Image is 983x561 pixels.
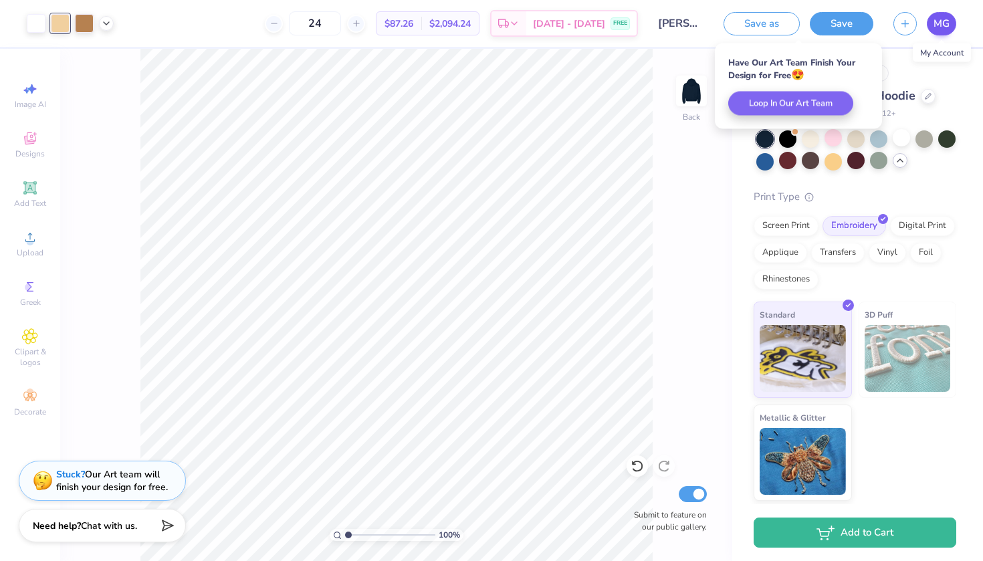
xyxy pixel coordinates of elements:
[627,509,707,533] label: Submit to feature on our public gallery.
[429,17,471,31] span: $2,094.24
[754,189,956,205] div: Print Type
[810,12,873,35] button: Save
[760,325,846,392] img: Standard
[648,10,714,37] input: Untitled Design
[791,68,804,82] span: 😍
[439,529,460,541] span: 100 %
[754,243,807,263] div: Applique
[14,407,46,417] span: Decorate
[728,92,853,116] button: Loop In Our Art Team
[724,12,800,35] button: Save as
[754,216,818,236] div: Screen Print
[910,243,942,263] div: Foil
[760,428,846,495] img: Metallic & Glitter
[15,148,45,159] span: Designs
[81,520,137,532] span: Chat with us.
[56,468,168,493] div: Our Art team will finish your design for free.
[33,520,81,532] strong: Need help?
[865,308,893,322] span: 3D Puff
[20,297,41,308] span: Greek
[56,468,85,481] strong: Stuck?
[15,99,46,110] span: Image AI
[17,247,43,258] span: Upload
[533,17,605,31] span: [DATE] - [DATE]
[14,198,46,209] span: Add Text
[754,269,818,290] div: Rhinestones
[913,43,971,62] div: My Account
[760,308,795,322] span: Standard
[613,19,627,28] span: FREE
[823,216,886,236] div: Embroidery
[890,216,955,236] div: Digital Print
[869,243,906,263] div: Vinyl
[811,243,865,263] div: Transfers
[865,325,951,392] img: 3D Puff
[728,57,869,82] div: Have Our Art Team Finish Your Design for Free
[7,346,53,368] span: Clipart & logos
[289,11,341,35] input: – –
[385,17,413,31] span: $87.26
[934,16,950,31] span: MG
[754,518,956,548] button: Add to Cart
[683,111,700,123] div: Back
[678,78,705,104] img: Back
[760,411,826,425] span: Metallic & Glitter
[927,12,956,35] a: MG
